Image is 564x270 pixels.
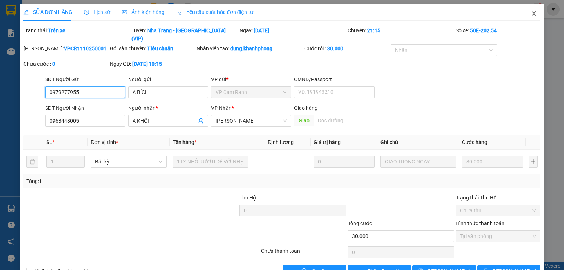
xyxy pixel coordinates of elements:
b: Trên xe [48,28,65,33]
div: Người nhận [128,104,208,112]
span: picture [122,10,127,15]
input: VD: Bàn, Ghế [173,156,248,168]
div: SĐT Người Gửi [45,75,125,83]
span: SỬA ĐƠN HÀNG [23,9,72,15]
span: VP Nhận [211,105,232,111]
div: Trạng thái Thu Hộ [456,194,540,202]
button: plus [529,156,538,168]
div: Người gửi [128,75,208,83]
div: Tuyến: [131,26,239,43]
span: Giao hàng [294,105,318,111]
b: [DATE] [254,28,269,33]
div: Gói vận chuyển: [110,44,195,53]
input: 0 [314,156,375,168]
div: Nhân viên tạo: [196,44,303,53]
span: Phạm Ngũ Lão [216,115,287,126]
b: Nha Trang - [GEOGRAPHIC_DATA] (VIP) [131,28,226,42]
span: Đơn vị tính [91,139,118,145]
span: SL [46,139,52,145]
th: Ghi chú [377,135,459,150]
b: 50E-202.54 [470,28,497,33]
div: CMND/Passport [294,75,374,83]
span: Ảnh kiện hàng [122,9,164,15]
span: Thu Hộ [239,195,256,201]
img: icon [176,10,182,15]
span: user-add [198,118,204,124]
span: edit [23,10,29,15]
b: VPCR1110250001 [64,46,106,51]
b: [DATE] 10:15 [132,61,162,67]
b: Tiêu chuẩn [147,46,173,51]
label: Hình thức thanh toán [456,220,505,226]
button: Close [524,4,544,24]
div: Tổng: 1 [26,177,218,185]
b: 0 [52,61,55,67]
div: Chưa thanh toán [260,247,347,260]
span: Tên hàng [173,139,196,145]
span: Giao [294,115,314,126]
span: Bất kỳ [95,156,162,167]
b: 21:15 [367,28,380,33]
input: 0 [462,156,523,168]
span: Giá trị hàng [314,139,341,145]
span: VP Cam Ranh [216,87,287,98]
div: [PERSON_NAME]: [23,44,108,53]
div: Cước rồi : [304,44,389,53]
span: Chưa thu [460,205,536,216]
span: Cước hàng [462,139,487,145]
div: Chưa cước : [23,60,108,68]
span: Lịch sử [84,9,110,15]
div: Ngày GD: [110,60,195,68]
span: close [531,11,537,17]
div: Trạng thái: [23,26,131,43]
span: clock-circle [84,10,89,15]
div: Số xe: [455,26,541,43]
b: 30.000 [327,46,343,51]
span: Định lượng [268,139,294,145]
div: SĐT Người Nhận [45,104,125,112]
span: Tổng cước [348,220,372,226]
input: Ghi Chú [380,156,456,168]
div: Chuyến: [347,26,455,43]
div: Ngày: [239,26,347,43]
b: dung.khanhphong [230,46,272,51]
div: VP gửi [211,75,291,83]
input: Dọc đường [314,115,395,126]
span: Yêu cầu xuất hóa đơn điện tử [176,9,254,15]
button: delete [26,156,38,168]
span: Tại văn phòng [460,231,536,242]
